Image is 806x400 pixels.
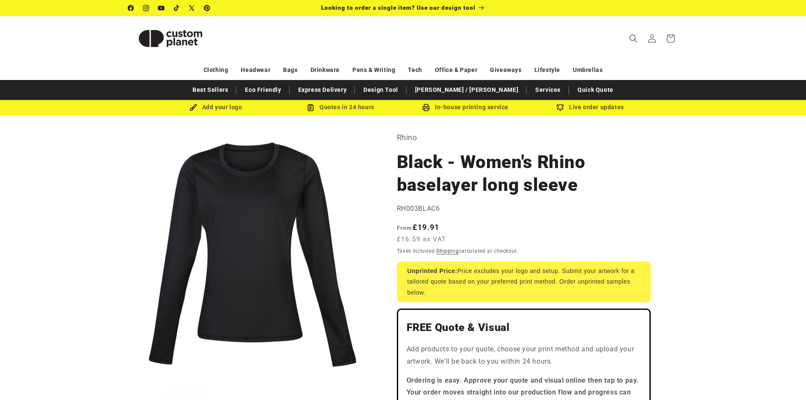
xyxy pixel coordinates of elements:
[397,204,440,212] span: RH003BLAC6
[311,63,340,77] a: Drinkware
[422,104,430,111] img: In-house printing
[241,83,285,97] a: Eco Friendly
[528,102,653,113] div: Live order updates
[241,63,270,77] a: Headwear
[407,343,641,368] p: Add products to your quote, choose your print method and upload your artwork. We'll be back to yo...
[188,83,232,97] a: Best Sellers
[397,247,651,255] div: Taxes included. calculated at checkout.
[407,321,641,334] h2: FREE Quote & Visual
[573,83,618,97] a: Quick Quote
[321,4,476,11] span: Looking to order a single item? Use our design tool
[624,29,643,48] summary: Search
[204,63,228,77] a: Clothing
[436,248,459,254] a: Shipping
[397,223,440,232] strong: £19.91
[397,224,413,231] span: From
[556,104,564,111] img: Order updates
[397,151,651,196] h1: Black - Women's Rhino baselayer long sleeve
[408,63,422,77] a: Tech
[294,83,351,97] a: Express Delivery
[407,268,458,274] strong: Unprinted Price:
[435,63,477,77] a: Office & Paper
[397,262,651,302] div: Price excludes your logo and setup. Submit your artwork for a tailored quote based on your prefer...
[359,83,402,97] a: Design Tool
[128,19,213,58] img: Custom Planet
[125,16,216,61] a: Custom Planet
[397,234,446,244] span: £16.59 ex VAT
[403,102,528,113] div: In-house printing service
[283,63,297,77] a: Bags
[352,63,395,77] a: Pens & Writing
[531,83,565,97] a: Services
[411,83,523,97] a: [PERSON_NAME] / [PERSON_NAME]
[534,63,560,77] a: Lifestyle
[307,104,314,111] img: Order Updates Icon
[278,102,403,113] div: Quotes in 24 hours
[573,63,602,77] a: Umbrellas
[154,102,278,113] div: Add your logo
[190,104,197,111] img: Brush Icon
[490,63,521,77] a: Giveaways
[397,131,651,144] p: Rhino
